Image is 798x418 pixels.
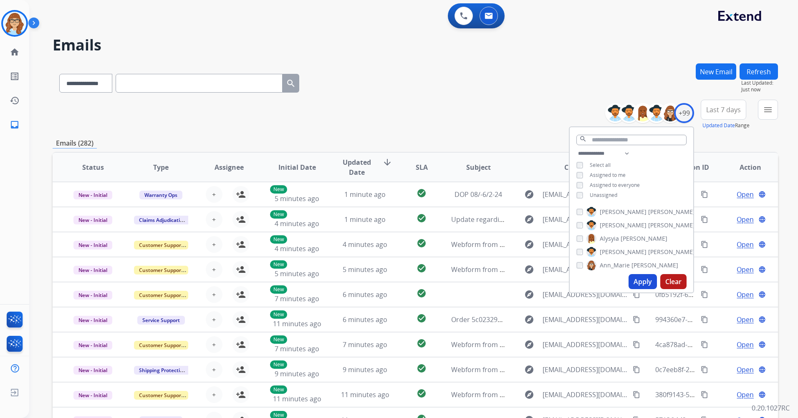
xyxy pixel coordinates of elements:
[590,171,626,179] span: Assigned to me
[417,238,427,248] mat-icon: check_circle
[701,366,708,373] mat-icon: content_copy
[702,122,750,129] span: Range
[564,162,597,172] span: Customer
[275,344,319,353] span: 7 minutes ago
[343,315,387,324] span: 6 minutes ago
[275,294,319,303] span: 7 minutes ago
[382,157,392,167] mat-icon: arrow_downward
[206,361,222,378] button: +
[696,63,736,80] button: New Email
[701,191,708,198] mat-icon: content_copy
[206,236,222,253] button: +
[416,162,428,172] span: SLA
[10,47,20,57] mat-icon: home
[73,191,112,199] span: New - Initial
[215,162,244,172] span: Assignee
[451,315,596,324] span: Order 5c02329e-438f-4601-94af-2bec1de69a6c
[343,290,387,299] span: 6 minutes ago
[286,78,296,88] mat-icon: search
[206,211,222,228] button: +
[600,208,646,216] span: [PERSON_NAME]
[236,214,246,224] mat-icon: person_add
[270,285,287,294] p: New
[758,241,766,248] mat-icon: language
[741,80,778,86] span: Last Updated:
[273,394,321,403] span: 11 minutes ago
[524,340,534,350] mat-icon: explore
[278,162,316,172] span: Initial Date
[417,363,427,373] mat-icon: check_circle
[73,291,112,300] span: New - Initial
[737,340,754,350] span: Open
[273,319,321,328] span: 11 minutes ago
[275,219,319,228] span: 4 minutes ago
[212,315,216,325] span: +
[10,120,20,130] mat-icon: inbox
[701,316,708,323] mat-icon: content_copy
[648,208,695,216] span: [PERSON_NAME]
[543,189,628,199] span: [EMAIL_ADDRESS][PERSON_NAME][DOMAIN_NAME]
[212,264,216,274] span: +
[417,188,427,198] mat-icon: check_circle
[740,63,778,80] button: Refresh
[275,244,319,253] span: 4 minutes ago
[236,290,246,300] mat-icon: person_add
[206,386,222,403] button: +
[455,190,502,199] span: DOP 08/-6/2-24
[10,71,20,81] mat-icon: list_alt
[451,240,692,249] span: Webform from [EMAIL_ADDRESS][PERSON_NAME][DOMAIN_NAME] on [DATE]
[701,391,708,398] mat-icon: content_copy
[758,291,766,298] mat-icon: language
[737,264,754,274] span: Open
[134,341,188,350] span: Customer Support
[343,265,387,274] span: 5 minutes ago
[451,390,640,399] span: Webform from [EMAIL_ADDRESS][DOMAIN_NAME] on [DATE]
[737,189,754,199] span: Open
[543,315,628,325] span: [EMAIL_ADDRESS][DOMAIN_NAME]
[524,189,534,199] mat-icon: explore
[524,290,534,300] mat-icon: explore
[543,365,628,375] span: [EMAIL_ADDRESS][DOMAIN_NAME]
[338,157,376,177] span: Updated Date
[417,313,427,323] mat-icon: check_circle
[451,340,640,349] span: Webform from [EMAIL_ADDRESS][DOMAIN_NAME] on [DATE]
[655,340,782,349] span: 4ca878ad-ae73-44ec-80fc-386e047b0627
[344,190,386,199] span: 1 minute ago
[758,316,766,323] mat-icon: language
[758,366,766,373] mat-icon: language
[10,96,20,106] mat-icon: history
[741,86,778,93] span: Just now
[600,261,630,269] span: Ann_Marie
[53,37,778,53] h2: Emails
[236,390,246,400] mat-icon: person_add
[752,403,790,413] p: 0.20.1027RC
[702,122,735,129] button: Updated Date
[737,365,754,375] span: Open
[270,335,287,344] p: New
[600,248,646,256] span: [PERSON_NAME]
[758,266,766,273] mat-icon: language
[648,221,695,229] span: [PERSON_NAME]
[134,266,188,274] span: Customer Support
[758,191,766,198] mat-icon: language
[82,162,104,172] span: Status
[600,221,646,229] span: [PERSON_NAME]
[631,261,678,269] span: [PERSON_NAME]
[270,385,287,394] p: New
[343,340,387,349] span: 7 minutes ago
[73,391,112,400] span: New - Initial
[524,264,534,274] mat-icon: explore
[236,239,246,249] mat-icon: person_add
[153,162,169,172] span: Type
[73,316,112,325] span: New - Initial
[417,213,427,223] mat-icon: check_circle
[417,338,427,348] mat-icon: check_circle
[524,315,534,325] mat-icon: explore
[451,215,768,224] span: Update regarding your fulfillment method for Service Order: f46b6cfe-b392-48e4-add9-3303bd4d57f0
[275,194,319,203] span: 5 minutes ago
[343,365,387,374] span: 9 minutes ago
[758,216,766,223] mat-icon: language
[633,391,640,398] mat-icon: content_copy
[629,274,657,289] button: Apply
[137,316,185,325] span: Service Support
